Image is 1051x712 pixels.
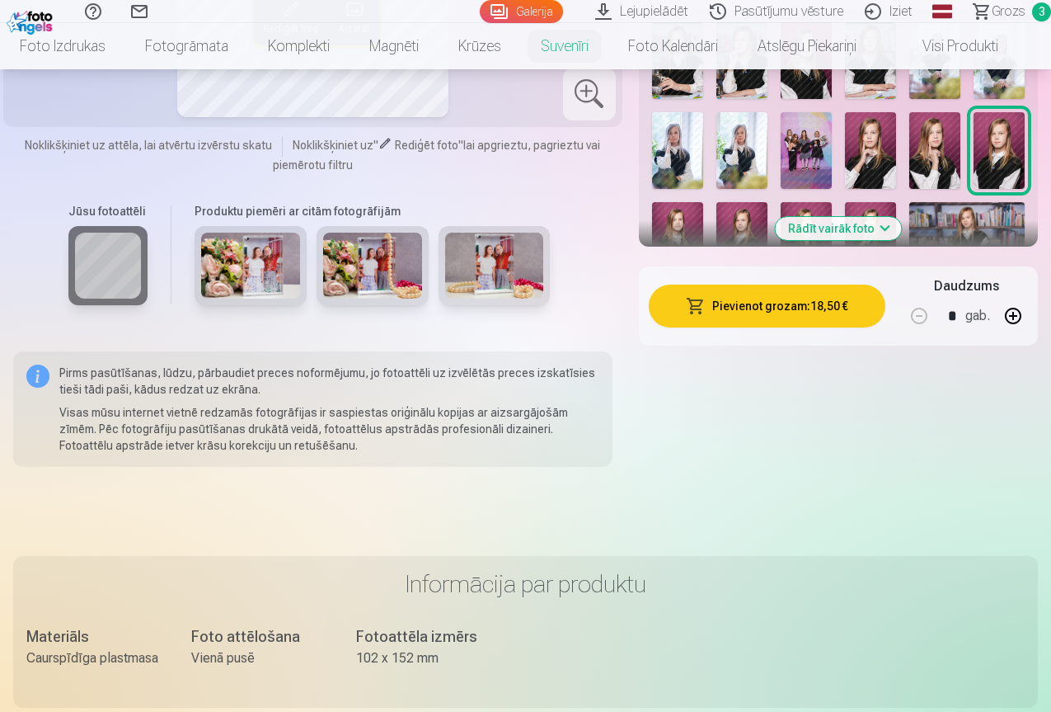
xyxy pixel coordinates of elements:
[395,139,458,152] span: Rediģēt foto
[191,648,323,668] div: Vienā pusē
[26,569,1025,599] h3: Informācija par produktu
[248,23,350,69] a: Komplekti
[934,276,999,296] h5: Daudzums
[7,7,57,35] img: /fa1
[608,23,738,69] a: Foto kalendāri
[273,139,601,172] span: lai apgrieztu, pagrieztu vai piemērotu filtru
[356,648,488,668] div: 102 x 152 mm
[191,625,323,648] div: Foto attēlošana
[25,137,272,153] span: Noklikšķiniet uz attēla, lai atvērtu izvērstu skatu
[373,139,378,152] span: "
[26,625,158,648] div: Materiāls
[68,203,148,219] h6: Jūsu fotoattēli
[738,23,876,69] a: Atslēgu piekariņi
[26,648,158,668] div: Caurspīdīga plastmasa
[125,23,248,69] a: Fotogrāmata
[439,23,521,69] a: Krūzes
[775,217,901,240] button: Rādīt vairāk foto
[356,625,488,648] div: Fotoattēla izmērs
[293,139,373,152] span: Noklikšķiniet uz
[458,139,463,152] span: "
[350,23,439,69] a: Magnēti
[649,285,885,328] button: Pievienot grozam:18,50 €
[59,365,599,398] p: Pirms pasūtīšanas, lūdzu, pārbaudiet preces noformējumu, jo fotoattēli uz izvēlētās preces izskat...
[59,404,599,454] p: Visas mūsu internet vietnē redzamās fotogrāfijas ir saspiestas oriģinālu kopijas ar aizsargājošām...
[992,2,1025,21] span: Grozs
[1032,2,1051,21] span: 3
[965,296,990,336] div: gab.
[521,23,608,69] a: Suvenīri
[876,23,1018,69] a: Visi produkti
[188,203,556,219] h6: Produktu piemēri ar citām fotogrāfijām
